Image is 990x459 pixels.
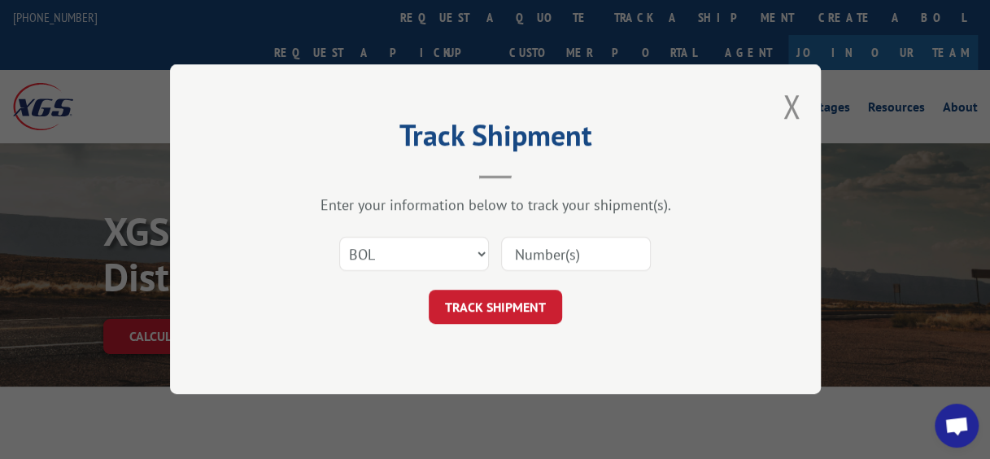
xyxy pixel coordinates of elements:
[935,404,979,448] div: Open chat
[501,238,651,272] input: Number(s)
[429,291,562,325] button: TRACK SHIPMENT
[251,124,739,155] h2: Track Shipment
[251,196,739,215] div: Enter your information below to track your shipment(s).
[783,85,800,128] button: Close modal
